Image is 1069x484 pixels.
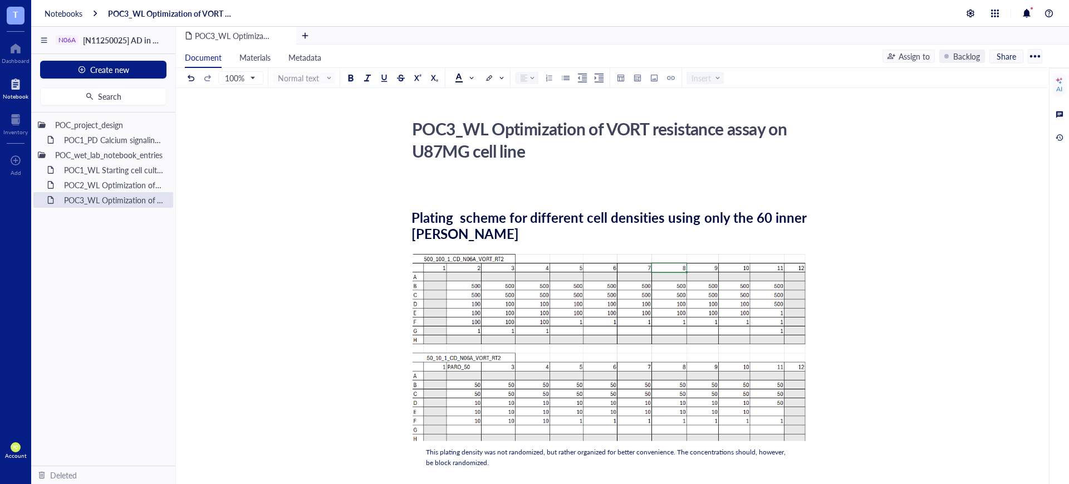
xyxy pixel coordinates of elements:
a: Inventory [3,111,28,135]
span: Insert [692,73,721,83]
span: [N11250025] AD in GBM project-POC [83,35,215,46]
span: 100% [225,73,254,83]
a: Notebook [3,75,28,100]
span: Metadata [288,52,321,63]
span: Share [997,51,1016,61]
span: T [13,7,18,21]
div: Notebook [3,93,28,100]
div: POC2_WL Optimization of N06A library resistance assay on U87MG cell line [59,177,169,193]
a: Dashboard [2,40,30,64]
div: AI [1056,85,1062,94]
button: Share [989,50,1023,63]
button: Create new [40,61,166,79]
span: PO [13,445,18,450]
a: Notebooks [45,8,82,18]
span: Create new [90,65,129,74]
div: POC_wet_lab_notebook_entries [50,147,169,163]
div: Backlog [953,50,980,62]
span: Search [98,92,121,101]
span: Materials [239,52,271,63]
div: Inventory [3,129,28,135]
img: genemod-experiment-image [411,253,808,446]
span: Normal text [278,73,332,83]
div: N06A [58,36,76,44]
span: Document [185,52,222,63]
a: POC3_WL Optimization of VORT resistance assay on U87MG cell line [108,8,234,18]
button: Search [40,87,166,105]
span: Plating scheme for different cell densities using only the 60 inner [PERSON_NAME] [411,208,810,243]
div: Assign to [899,50,930,62]
div: POC3_WL Optimization of VORT resistance assay on U87MG cell line [407,115,803,165]
div: POC1_PD Calcium signaling screen of N06A library [59,132,169,148]
div: Account [5,452,27,459]
div: POC3_WL Optimization of VORT resistance assay on U87MG cell line [59,192,169,208]
div: Deleted [50,469,77,481]
div: POC_project_design [50,117,169,133]
div: POC1_WL Starting cell culture protocol [59,162,169,178]
div: Add [11,169,21,176]
div: This plating density was not randomized, but rather organized for better convenience. The concent... [426,447,793,468]
div: Dashboard [2,57,30,64]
